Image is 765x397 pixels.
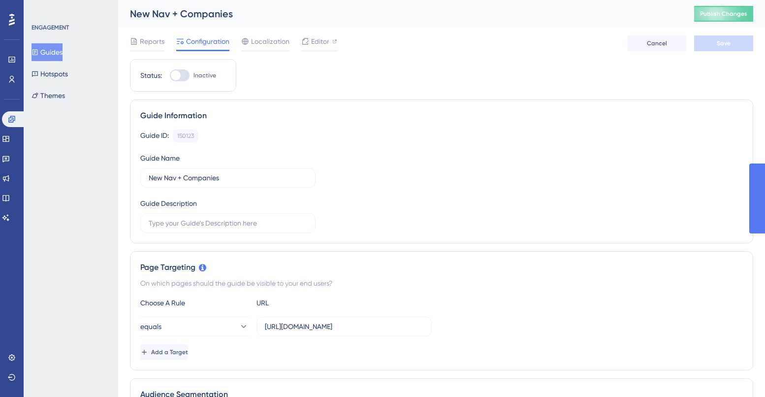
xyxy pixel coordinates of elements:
div: On which pages should the guide be visible to your end users? [140,277,743,289]
span: Cancel [647,39,667,47]
input: Type your Guide’s Name here [149,172,307,183]
span: Save [717,39,731,47]
input: Type your Guide’s Description here [149,218,307,229]
span: equals [140,321,161,332]
button: equals [140,317,249,336]
span: Inactive [193,71,216,79]
div: Status: [140,69,162,81]
input: yourwebsite.com/path [265,321,423,332]
span: Configuration [186,35,229,47]
span: Add a Target [151,348,188,356]
span: Editor [311,35,329,47]
button: Save [694,35,753,51]
div: 150123 [177,132,194,140]
button: Publish Changes [694,6,753,22]
span: Localization [251,35,289,47]
div: Guide ID: [140,130,169,142]
div: Guide Name [140,152,180,164]
button: Themes [32,87,65,104]
button: Add a Target [140,344,188,360]
div: Guide Description [140,198,197,209]
div: ENGAGEMENT [32,24,69,32]
span: Reports [140,35,164,47]
div: URL [256,297,365,309]
div: Choose A Rule [140,297,249,309]
button: Guides [32,43,63,61]
button: Hotspots [32,65,68,83]
span: Publish Changes [700,10,747,18]
div: Page Targeting [140,262,743,273]
iframe: UserGuiding AI Assistant Launcher [724,358,753,388]
div: Guide Information [140,110,743,122]
div: New Nav + Companies [130,7,669,21]
button: Cancel [627,35,686,51]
